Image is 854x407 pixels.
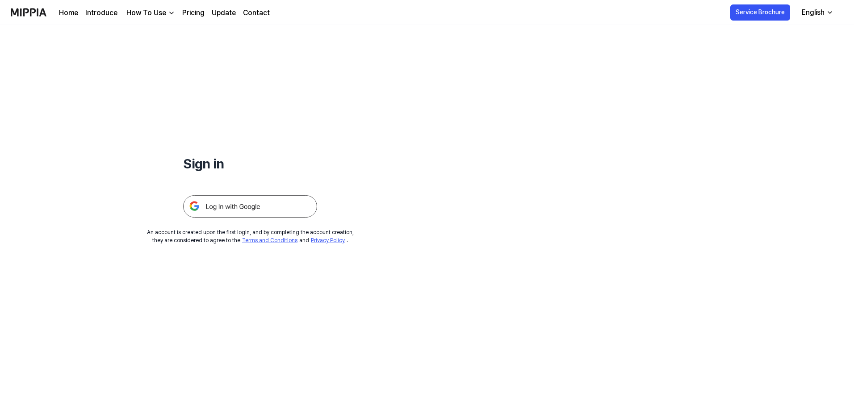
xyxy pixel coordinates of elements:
[795,4,839,21] button: English
[183,195,317,218] img: 구글 로그인 버튼
[730,4,790,21] button: Service Brochure
[125,8,168,18] div: How To Use
[59,8,78,18] a: Home
[800,7,826,18] div: English
[242,237,297,243] a: Terms and Conditions
[243,8,270,18] a: Contact
[183,154,317,174] h1: Sign in
[168,9,175,17] img: down
[147,228,354,244] div: An account is created upon the first login, and by completing the account creation, they are cons...
[85,8,117,18] a: Introduce
[125,8,175,18] button: How To Use
[182,8,205,18] a: Pricing
[311,237,345,243] a: Privacy Policy
[212,8,236,18] a: Update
